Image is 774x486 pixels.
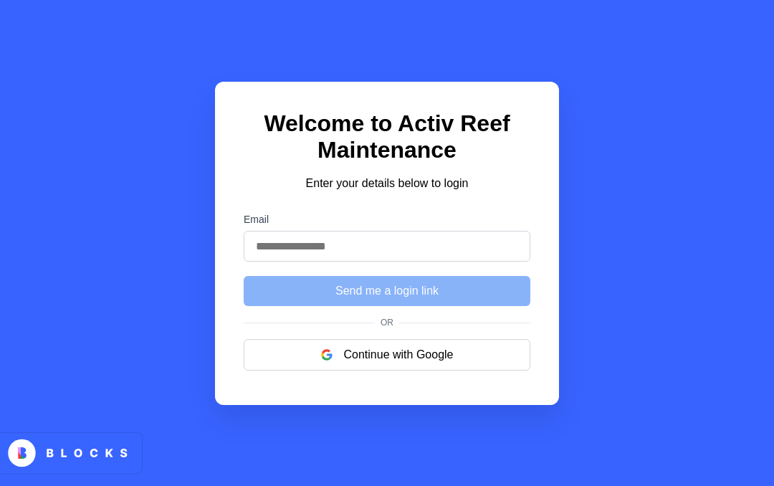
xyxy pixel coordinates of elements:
button: Send me a login link [244,276,530,306]
button: Continue with Google [244,339,530,371]
span: Or [375,318,399,328]
img: google logo [321,349,333,361]
p: Enter your details below to login [244,175,530,192]
h1: Welcome to Activ Reef Maintenance [244,110,530,163]
label: Email [244,214,530,225]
